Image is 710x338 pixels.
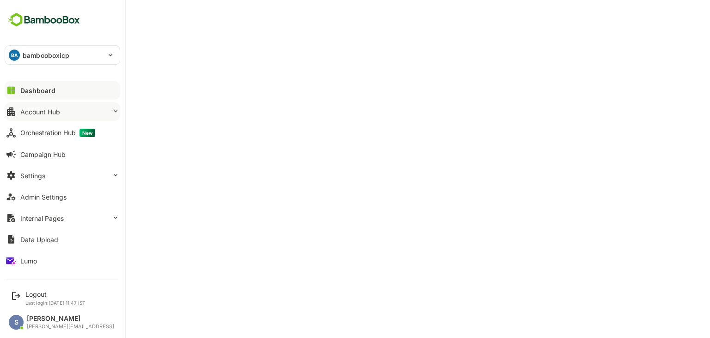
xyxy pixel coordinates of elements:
[20,257,37,265] div: Lumo
[20,108,60,116] div: Account Hub
[23,50,70,60] p: bambooboxicp
[5,166,120,185] button: Settings
[5,124,120,142] button: Orchestration HubNew
[25,290,86,298] div: Logout
[9,50,20,61] div: BA
[5,145,120,163] button: Campaign Hub
[20,193,67,201] div: Admin Settings
[80,129,95,137] span: New
[20,87,55,94] div: Dashboard
[5,46,120,64] div: BAbambooboxicp
[27,315,114,323] div: [PERSON_NAME]
[27,324,114,330] div: [PERSON_NAME][EMAIL_ADDRESS]
[9,315,24,330] div: S
[5,81,120,100] button: Dashboard
[5,102,120,121] button: Account Hub
[20,214,64,222] div: Internal Pages
[5,188,120,206] button: Admin Settings
[20,172,45,180] div: Settings
[20,150,66,158] div: Campaign Hub
[5,251,120,270] button: Lumo
[5,11,83,29] img: BambooboxFullLogoMark.5f36c76dfaba33ec1ec1367b70bb1252.svg
[20,236,58,244] div: Data Upload
[25,300,86,306] p: Last login: [DATE] 11:47 IST
[5,230,120,249] button: Data Upload
[20,129,95,137] div: Orchestration Hub
[5,209,120,227] button: Internal Pages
